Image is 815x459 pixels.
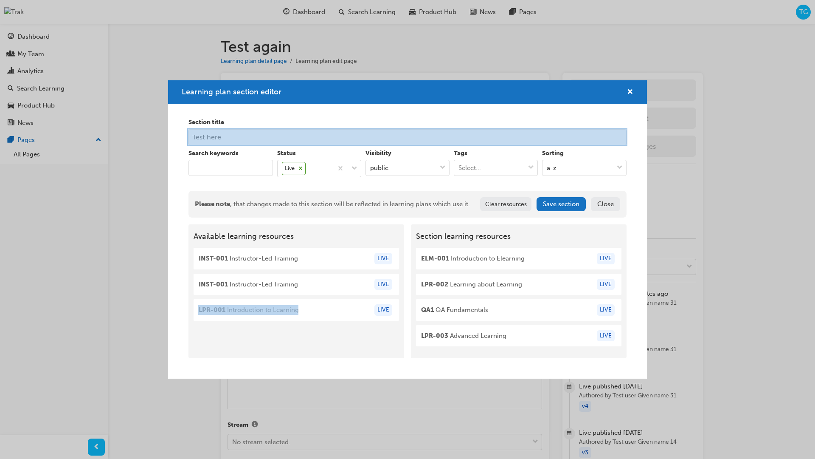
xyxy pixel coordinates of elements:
span: QA1 [421,306,434,314]
span: INST-001 [199,280,228,288]
span: Introduction to Elearning [421,254,525,263]
button: Close [591,197,620,211]
div: LPR-001 Introduction to LearningLIVE [194,299,399,321]
div: Learning plan section editor [168,80,647,379]
div: LIVE [597,253,615,264]
div: INST-001 Instructor-Led TrainingLIVE [194,248,399,269]
label: Status [277,149,361,159]
div: , that changes made to this section will be reflected in learning plans which use it. [195,199,470,209]
span: cross-icon [627,89,633,96]
div: QA1 QA FundamentalsLIVE [416,299,621,321]
span: LPR-002 [421,280,448,288]
span: Instructor-Led Training [199,280,298,289]
span: Learning plan section editor [182,87,281,96]
div: Select... [458,163,481,173]
input: keyword [188,160,273,176]
label: Search keywords [188,149,273,159]
div: a-z [547,163,556,173]
div: public [370,163,388,173]
label: Section title [188,118,627,127]
div: LIVE [374,279,392,290]
span: QA Fundamentals [421,305,488,315]
span: down-icon [351,163,357,174]
label: Visibility [365,149,450,159]
span: ELM-001 [421,255,449,262]
div: LIVE [597,279,615,290]
div: LIVE [597,304,615,316]
span: down-icon [617,162,623,173]
label: Tags [454,149,538,159]
button: Clear resources [480,197,531,211]
span: down-icon [528,162,534,173]
span: Please note [195,200,230,208]
span: INST-001 [199,255,228,262]
button: Save section [537,197,586,211]
span: down-icon [440,162,446,173]
div: INST-001 Instructor-Led TrainingLIVE [194,274,399,295]
span: Learning about Learning [421,280,522,289]
span: Section learning resources [416,232,621,241]
span: Advanced Learning [421,331,506,341]
label: Sorting [542,149,626,159]
span: LPR-003 [421,332,448,340]
div: Live [282,162,296,175]
div: ELM-001 Introduction to ElearningLIVE [416,248,621,269]
button: cross-icon [627,87,633,98]
div: LPR-003 Advanced LearningLIVE [416,325,621,347]
div: LPR-002 Learning about LearningLIVE [416,274,621,295]
div: LIVE [597,330,615,342]
div: LIVE [374,304,392,316]
div: LIVE [374,253,392,264]
span: Instructor-Led Training [199,254,298,263]
span: Available learning resources [194,232,399,241]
